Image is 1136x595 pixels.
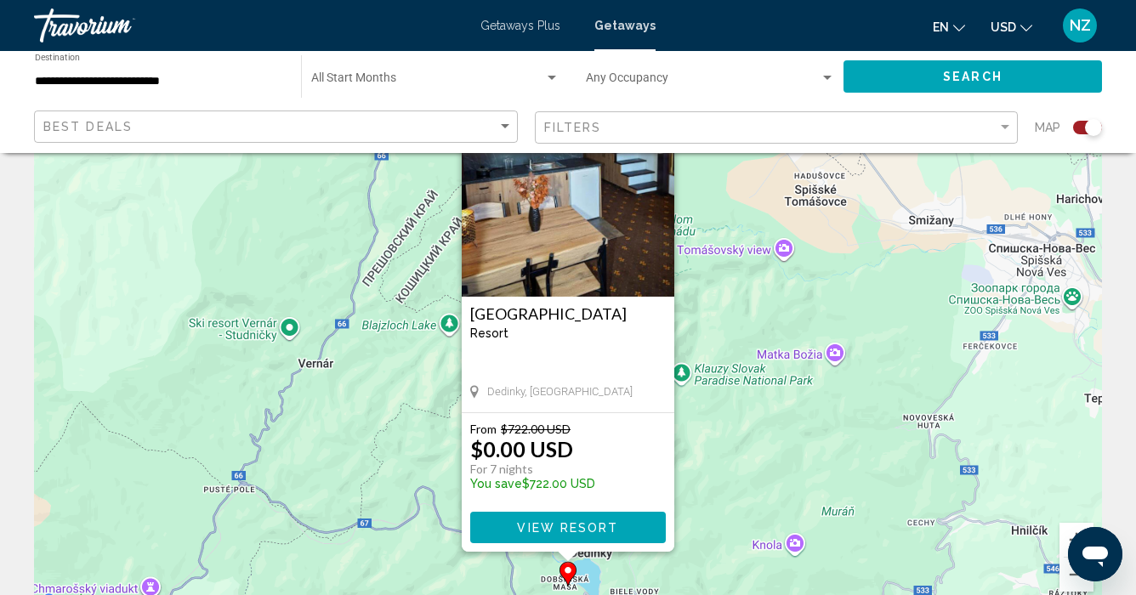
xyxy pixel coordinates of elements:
button: Уменьшить [1059,558,1093,592]
span: From [470,422,497,436]
button: Filter [535,110,1019,145]
span: en [933,20,949,34]
span: Dedinky, [GEOGRAPHIC_DATA] [487,385,633,398]
iframe: Кнопка запуска окна обмена сообщениями [1068,527,1122,581]
p: $0.00 USD [470,436,573,462]
span: Search [943,71,1003,84]
a: Getaways [594,19,656,32]
mat-select: Sort by [43,120,513,134]
a: Getaways Plus [480,19,560,32]
button: Увеличить [1059,523,1093,557]
button: Change language [933,14,965,39]
span: Map [1035,116,1060,139]
span: Resort [470,326,508,340]
button: Change currency [991,14,1032,39]
button: View Resort [470,512,666,543]
span: NZ [1070,17,1091,34]
span: You save [470,477,522,490]
p: $722.00 USD [470,477,595,490]
p: For 7 nights [470,462,595,477]
a: [GEOGRAPHIC_DATA] [470,305,666,322]
span: Best Deals [43,120,133,133]
a: Travorium [34,8,463,42]
img: F068I01X.jpg [462,127,674,297]
span: $722.00 USD [501,422,571,436]
span: USD [991,20,1016,34]
button: Search [843,60,1102,92]
span: View Resort [517,521,618,535]
button: User Menu [1058,8,1102,43]
span: Filters [544,121,602,134]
